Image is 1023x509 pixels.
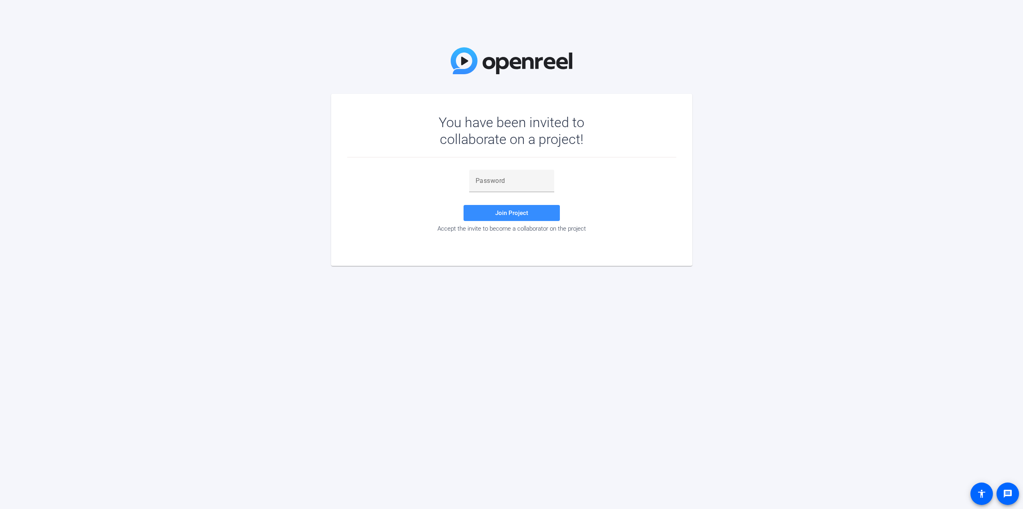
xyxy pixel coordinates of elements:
button: Join Project [464,205,560,221]
mat-icon: accessibility [977,489,986,499]
span: Join Project [495,209,528,217]
div: You have been invited to collaborate on a project! [415,114,608,148]
mat-icon: message [1003,489,1013,499]
input: Password [476,176,548,186]
img: OpenReel Logo [451,47,573,74]
div: Accept the invite to become a collaborator on the project [347,225,676,232]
